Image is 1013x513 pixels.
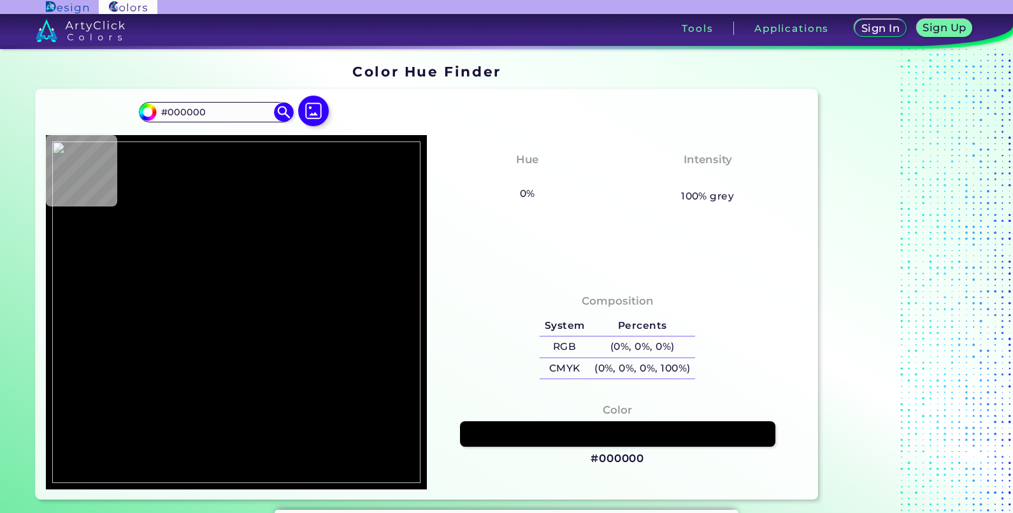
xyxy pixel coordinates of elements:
h5: CMYK [540,358,589,379]
a: Sign In [855,20,905,37]
h5: System [540,315,589,336]
h5: (0%, 0%, 0%, 100%) [589,358,695,379]
h3: Applications [754,24,829,33]
h4: Intensity [684,150,732,169]
img: icon picture [298,96,329,126]
h3: None [686,171,729,186]
img: 3a8a98fb-c625-4b80-aa09-99f0a2377561 [52,141,420,483]
h3: Tools [682,24,713,33]
h5: RGB [540,336,589,358]
h5: 0% [515,185,540,202]
h4: Color [603,401,632,419]
img: ArtyClick Design logo [46,1,89,13]
h5: Percents [589,315,695,336]
h3: None [506,171,549,186]
img: logo_artyclick_colors_white.svg [36,19,126,42]
iframe: Advertisement [823,59,982,505]
h5: 100% grey [681,188,734,205]
input: type color.. [157,103,275,120]
h5: Sign Up [923,22,965,33]
a: Sign Up [917,20,972,37]
h4: Composition [582,292,654,310]
h4: Hue [516,150,538,169]
h3: #000000 [591,451,644,466]
h5: (0%, 0%, 0%) [589,336,695,358]
img: icon search [274,103,293,122]
h1: Color Hue Finder [352,62,501,81]
h5: Sign In [862,23,899,33]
